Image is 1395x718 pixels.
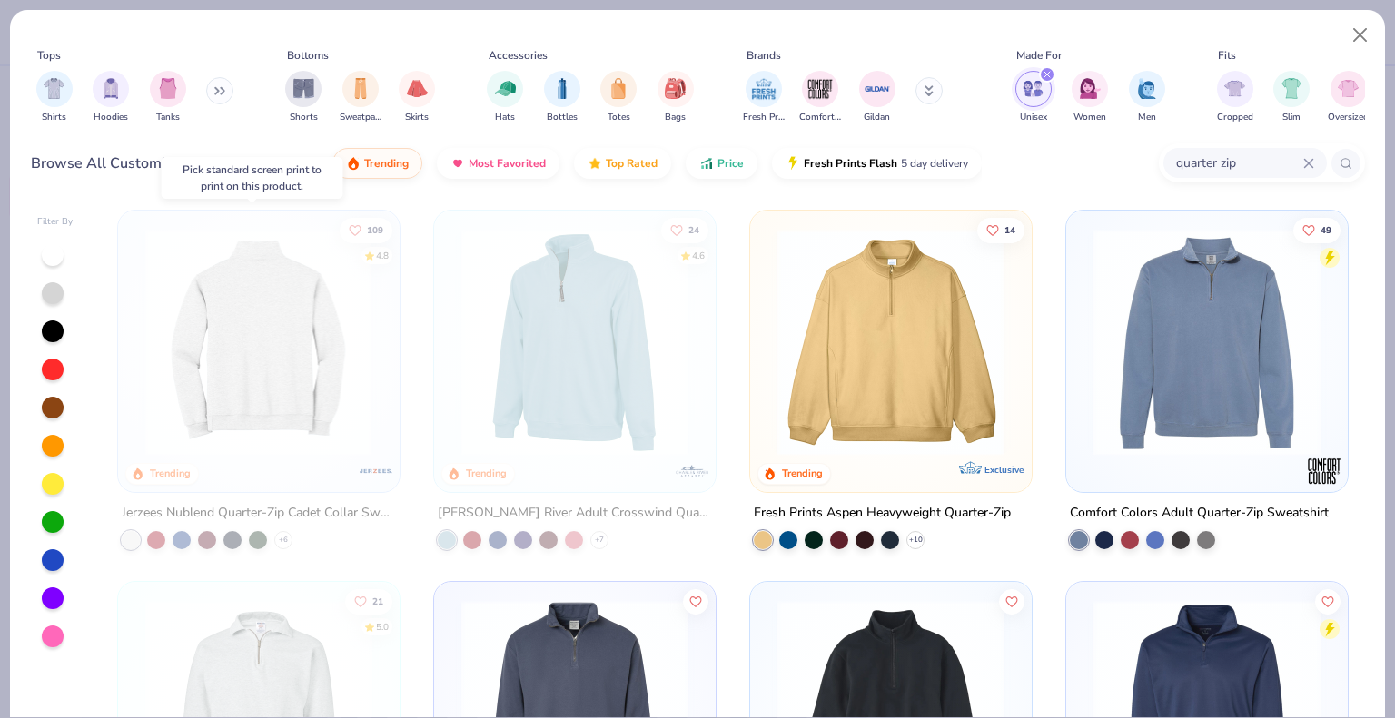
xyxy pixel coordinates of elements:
[984,464,1024,476] span: Exclusive
[799,71,841,124] button: filter button
[977,217,1024,242] button: Like
[399,71,435,124] div: filter for Skirts
[743,71,785,124] button: filter button
[1217,71,1253,124] div: filter for Cropped
[36,71,73,124] div: filter for Shirts
[1321,225,1331,234] span: 49
[908,535,922,546] span: + 10
[544,71,580,124] button: filter button
[399,71,435,124] button: filter button
[1273,71,1310,124] div: filter for Slim
[1281,78,1301,99] img: Slim Image
[665,111,686,124] span: Bags
[1016,47,1062,64] div: Made For
[285,71,322,124] div: filter for Shorts
[1023,78,1044,99] img: Unisex Image
[364,156,409,171] span: Trending
[1020,111,1047,124] span: Unisex
[859,71,895,124] div: filter for Gildan
[373,596,384,605] span: 21
[901,153,968,174] span: 5 day delivery
[658,71,694,124] button: filter button
[1073,111,1106,124] span: Women
[806,75,834,103] img: Comfort Colors Image
[358,453,394,489] img: Jerzees logo
[93,71,129,124] div: filter for Hoodies
[686,148,757,179] button: Price
[743,111,785,124] span: Fresh Prints
[595,535,604,546] span: + 7
[377,620,390,634] div: 5.0
[1129,71,1165,124] div: filter for Men
[544,71,580,124] div: filter for Bottles
[1015,71,1052,124] button: filter button
[1328,111,1369,124] span: Oversized
[346,156,361,171] img: trending.gif
[487,71,523,124] div: filter for Hats
[172,162,333,194] div: Pick standard screen print to print on this product.
[600,71,637,124] div: filter for Totes
[346,588,393,614] button: Like
[574,148,671,179] button: Top Rated
[1004,225,1015,234] span: 14
[150,71,186,124] div: filter for Tanks
[285,71,322,124] button: filter button
[1084,229,1330,456] img: 70e04f9d-cd5a-4d8d-b569-49199ba2f040
[36,71,73,124] button: filter button
[101,78,121,99] img: Hoodies Image
[1343,18,1378,53] button: Close
[469,156,546,171] span: Most Favorited
[1070,502,1329,525] div: Comfort Colors Adult Quarter-Zip Sweatshirt
[377,249,390,262] div: 4.8
[683,588,708,614] button: Like
[1217,71,1253,124] button: filter button
[340,71,381,124] div: filter for Sweatpants
[608,78,628,99] img: Totes Image
[754,502,1011,525] div: Fresh Prints Aspen Heavyweight Quarter-Zip
[547,111,578,124] span: Bottles
[864,75,891,103] img: Gildan Image
[786,156,800,171] img: flash.gif
[1315,588,1341,614] button: Like
[351,78,371,99] img: Sweatpants Image
[44,78,64,99] img: Shirts Image
[1338,78,1359,99] img: Oversized Image
[31,152,262,174] div: Browse All Customizable Products
[94,111,128,124] span: Hoodies
[661,217,708,242] button: Like
[405,111,429,124] span: Skirts
[743,71,785,124] div: filter for Fresh Prints
[487,71,523,124] button: filter button
[340,71,381,124] button: filter button
[768,229,1014,456] img: a5fef0f3-26ac-4d1f-8e04-62fc7b7c0c3a
[287,47,329,64] div: Bottoms
[799,71,841,124] div: filter for Comfort Colors
[600,71,637,124] button: filter button
[552,78,572,99] img: Bottles Image
[368,225,384,234] span: 109
[495,78,516,99] img: Hats Image
[42,111,66,124] span: Shirts
[1328,71,1369,124] button: filter button
[495,111,515,124] span: Hats
[37,47,61,64] div: Tops
[1273,71,1310,124] button: filter button
[674,453,710,489] img: Charles River logo
[1305,453,1341,489] img: Comfort Colors logo
[341,217,393,242] button: Like
[688,225,699,234] span: 24
[588,156,602,171] img: TopRated.gif
[747,47,781,64] div: Brands
[150,71,186,124] button: filter button
[1013,229,1258,456] img: f70527af-4fab-4d83-b07e-8fc97e9685e6
[122,502,396,525] div: Jerzees Nublend Quarter-Zip Cadet Collar Sweatshirt
[437,148,559,179] button: Most Favorited
[293,78,314,99] img: Shorts Image
[999,588,1024,614] button: Like
[864,111,890,124] span: Gildan
[93,71,129,124] button: filter button
[658,71,694,124] div: filter for Bags
[1137,78,1157,99] img: Men Image
[1328,71,1369,124] div: filter for Oversized
[279,535,288,546] span: + 6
